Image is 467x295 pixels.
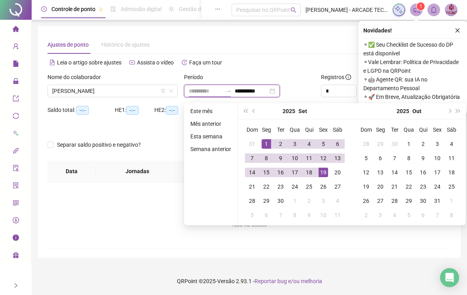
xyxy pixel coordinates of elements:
div: 3 [290,139,300,149]
span: sun [169,6,174,12]
div: HE 1: [115,106,154,115]
td: 2025-10-06 [259,208,273,222]
span: file [13,57,19,73]
button: next-year [445,103,454,119]
img: sparkle-icon.fc2bf0ac1784a2077858766a79e2daf3.svg [395,6,403,14]
td: 2025-09-22 [259,180,273,194]
th: Sáb [444,123,459,137]
sup: 1 [417,2,425,10]
span: Versão [217,278,235,284]
div: 6 [262,210,271,220]
div: 24 [433,182,442,191]
span: Admissão digital [121,6,161,12]
span: audit [13,161,19,177]
div: 7 [247,153,257,163]
div: 31 [247,139,257,149]
td: 2025-10-24 [430,180,444,194]
td: 2025-10-27 [373,194,387,208]
span: info-circle [346,74,351,80]
td: 2025-10-30 [416,194,430,208]
span: gift [13,248,19,264]
td: 2025-11-05 [402,208,416,222]
div: 30 [418,196,428,206]
div: 14 [390,168,399,177]
td: 2025-09-16 [273,165,288,180]
td: 2025-09-23 [273,180,288,194]
span: Reportar bug e/ou melhoria [254,278,322,284]
div: 16 [276,168,285,177]
div: 11 [447,153,456,163]
td: 2025-09-11 [302,151,316,165]
td: 2025-09-09 [273,151,288,165]
div: 12 [361,168,371,177]
span: file-text [49,60,55,65]
td: 2025-10-12 [359,165,373,180]
div: 29 [404,196,414,206]
td: 2025-11-07 [430,208,444,222]
span: --:-- [76,106,89,115]
td: 2025-11-01 [444,194,459,208]
td: 2025-10-09 [302,208,316,222]
td: 2025-09-30 [273,194,288,208]
div: 4 [447,139,456,149]
span: ⚬ 🚀 Em Breve, Atualização Obrigatória de Proposta Comercial [363,93,462,110]
div: 1 [404,139,414,149]
span: history [182,60,187,65]
div: 29 [262,196,271,206]
td: 2025-10-05 [359,151,373,165]
div: 8 [262,153,271,163]
span: file-done [110,6,116,12]
div: 30 [276,196,285,206]
span: to [225,88,232,94]
div: 19 [361,182,371,191]
th: Sex [316,123,330,137]
td: 2025-10-03 [316,194,330,208]
div: 12 [319,153,328,163]
span: Histórico de ajustes [101,42,150,48]
div: 4 [390,210,399,220]
td: 2025-10-18 [444,165,459,180]
span: solution [13,179,19,195]
td: 2025-09-06 [330,137,345,151]
li: Este mês [187,106,234,116]
div: 22 [262,182,271,191]
span: youtube [129,60,135,65]
li: Esta semana [187,132,234,141]
td: 2025-10-14 [387,165,402,180]
div: 15 [404,168,414,177]
td: 2025-09-29 [373,137,387,151]
li: Mês anterior [187,119,234,129]
div: 5 [361,153,371,163]
div: 1 [290,196,300,206]
div: 28 [390,196,399,206]
div: 16 [418,168,428,177]
th: Qua [402,123,416,137]
div: 3 [376,210,385,220]
div: 10 [433,153,442,163]
td: 2025-09-28 [359,137,373,151]
span: search [290,7,296,13]
div: 13 [376,168,385,177]
td: 2025-10-21 [387,180,402,194]
td: 2025-10-07 [387,151,402,165]
div: 17 [290,168,300,177]
div: 21 [390,182,399,191]
td: 2025-10-15 [402,165,416,180]
td: 2025-09-01 [259,137,273,151]
td: 2025-10-02 [416,137,430,151]
div: 11 [304,153,314,163]
span: Separar saldo positivo e negativo? [54,140,144,149]
div: 2 [276,139,285,149]
th: Entrada 1 [179,161,231,182]
td: 2025-10-16 [416,165,430,180]
span: close [455,28,460,33]
button: year panel [283,103,295,119]
span: 1 [420,4,422,9]
th: Ter [387,123,402,137]
td: 2025-10-19 [359,180,373,194]
div: 9 [276,153,285,163]
div: 17 [433,168,442,177]
td: 2025-10-01 [402,137,416,151]
label: Nome do colaborador [47,73,106,81]
div: 28 [247,196,257,206]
